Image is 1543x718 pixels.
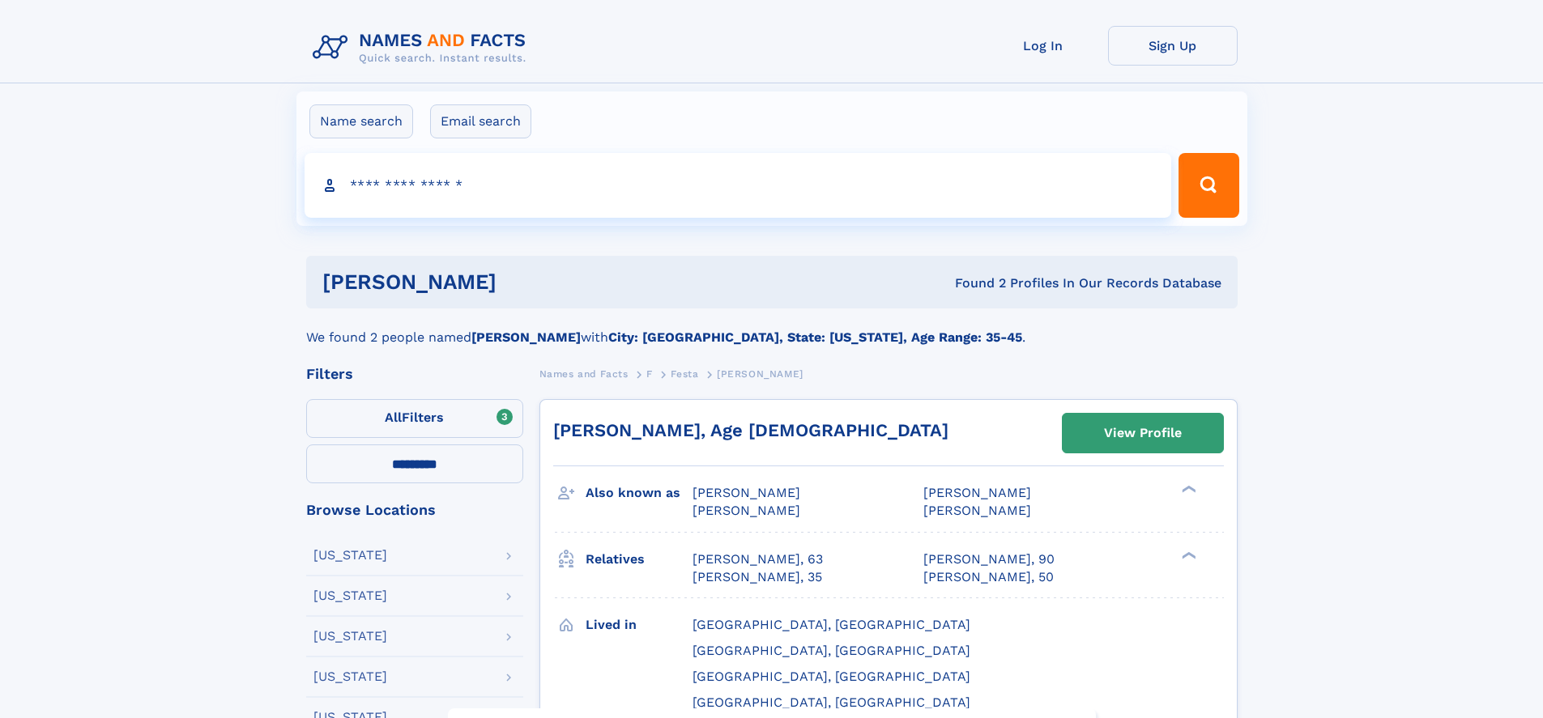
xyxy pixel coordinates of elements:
[322,272,726,292] h1: [PERSON_NAME]
[646,363,653,384] a: F
[313,630,387,643] div: [US_STATE]
[1179,153,1238,218] button: Search Button
[306,308,1238,347] div: We found 2 people named with .
[309,104,413,138] label: Name search
[923,503,1031,518] span: [PERSON_NAME]
[313,589,387,602] div: [US_STATE]
[671,368,698,380] span: Festa
[693,643,970,658] span: [GEOGRAPHIC_DATA], [GEOGRAPHIC_DATA]
[671,363,698,384] a: Festa
[693,485,800,500] span: [PERSON_NAME]
[726,274,1221,292] div: Found 2 Profiles In Our Records Database
[586,546,693,573] h3: Relatives
[539,363,629,384] a: Names and Facts
[923,485,1031,500] span: [PERSON_NAME]
[717,368,803,380] span: [PERSON_NAME]
[1063,414,1223,452] a: View Profile
[1108,26,1238,66] a: Sign Up
[646,368,653,380] span: F
[586,611,693,639] h3: Lived in
[306,399,523,438] label: Filters
[1104,414,1182,452] div: View Profile
[693,503,800,518] span: [PERSON_NAME]
[430,104,531,138] label: Email search
[306,367,523,381] div: Filters
[313,670,387,683] div: [US_STATE]
[1178,550,1197,560] div: ❯
[693,568,822,586] a: [PERSON_NAME], 35
[923,568,1054,586] a: [PERSON_NAME], 50
[313,549,387,562] div: [US_STATE]
[693,550,823,568] a: [PERSON_NAME], 63
[978,26,1108,66] a: Log In
[693,669,970,684] span: [GEOGRAPHIC_DATA], [GEOGRAPHIC_DATA]
[693,617,970,632] span: [GEOGRAPHIC_DATA], [GEOGRAPHIC_DATA]
[385,410,402,425] span: All
[306,503,523,517] div: Browse Locations
[305,153,1172,218] input: search input
[553,420,948,440] a: [PERSON_NAME], Age [DEMOGRAPHIC_DATA]
[693,695,970,710] span: [GEOGRAPHIC_DATA], [GEOGRAPHIC_DATA]
[1178,484,1197,495] div: ❯
[923,550,1055,568] a: [PERSON_NAME], 90
[306,26,539,70] img: Logo Names and Facts
[586,479,693,507] h3: Also known as
[471,329,581,345] b: [PERSON_NAME]
[608,329,1022,345] b: City: [GEOGRAPHIC_DATA], State: [US_STATE], Age Range: 35-45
